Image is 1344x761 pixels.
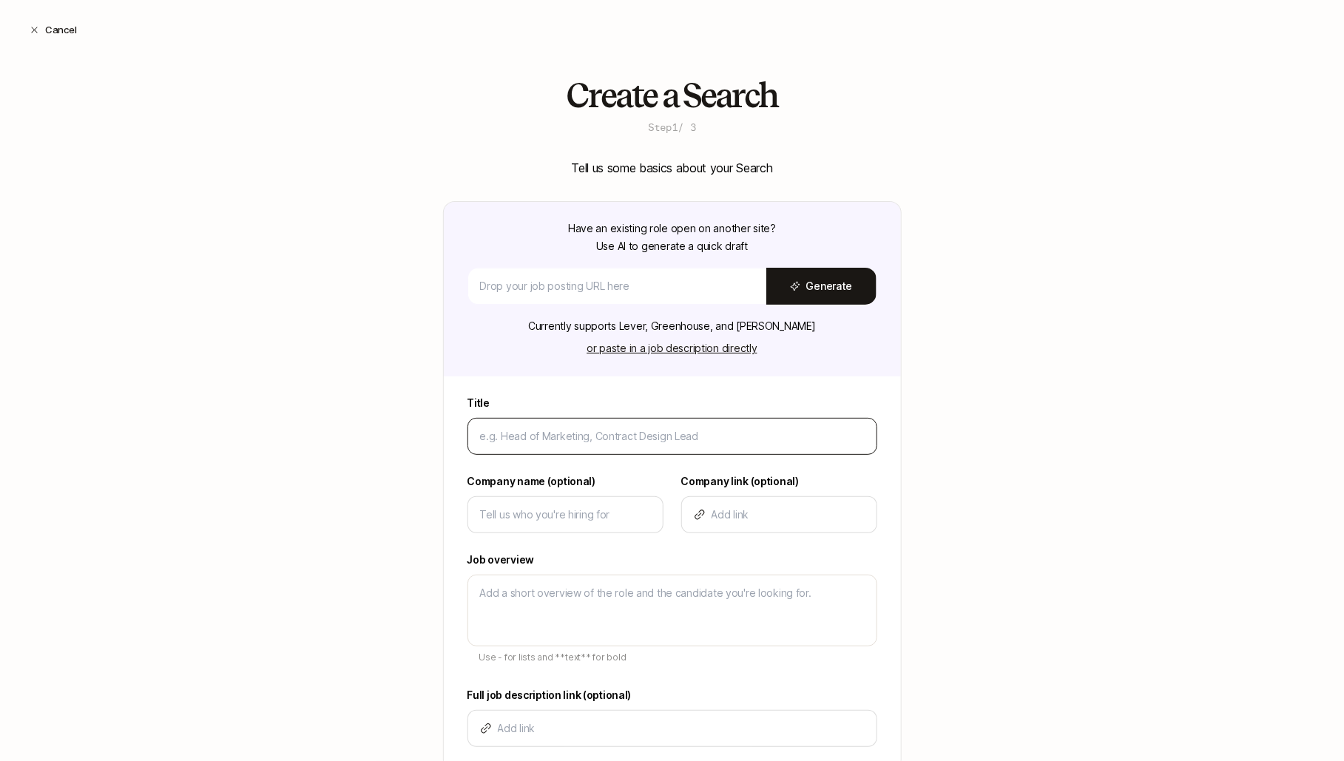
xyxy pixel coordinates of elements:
[18,16,88,43] button: Cancel
[648,120,696,135] p: Step 1 / 3
[681,473,877,490] label: Company link (optional)
[578,338,766,359] button: or paste in a job description directly
[467,551,877,569] label: Job overview
[480,277,754,295] input: Drop your job posting URL here
[467,473,663,490] label: Company name (optional)
[567,77,778,114] h2: Create a Search
[480,506,651,524] input: Tell us who you're hiring for
[479,652,627,663] span: Use - for lists and **text** for bold
[498,720,865,737] input: Add link
[467,686,877,704] label: Full job description link (optional)
[467,394,877,412] label: Title
[571,158,772,177] p: Tell us some basics about your Search
[712,506,865,524] input: Add link
[480,427,865,445] input: e.g. Head of Marketing, Contract Design Lead
[528,317,816,335] p: Currently supports Lever, Greenhouse, and [PERSON_NAME]
[568,220,776,255] p: Have an existing role open on another site? Use AI to generate a quick draft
